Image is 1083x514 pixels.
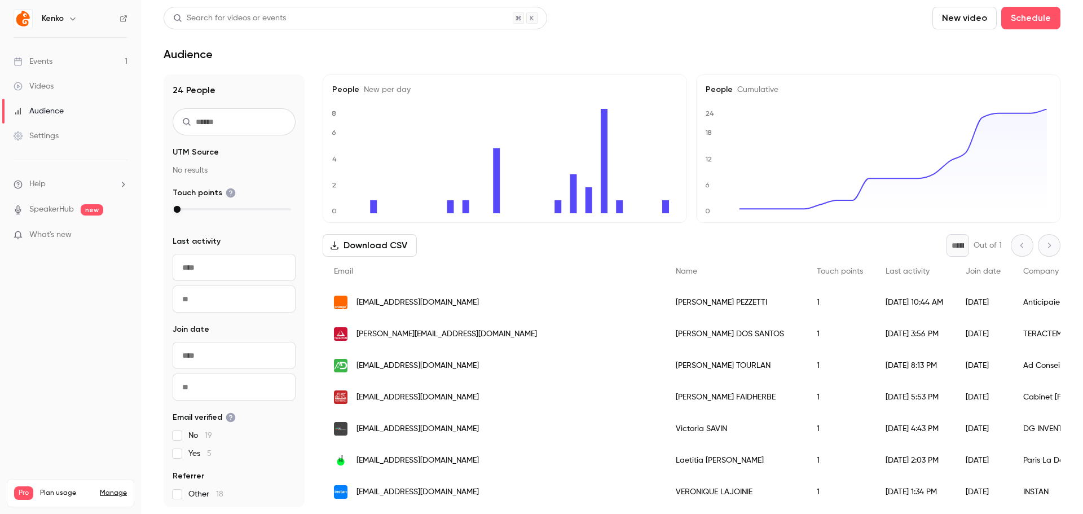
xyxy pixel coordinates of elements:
[334,390,347,404] img: agence.generali.fr
[1001,7,1060,29] button: Schedule
[664,413,805,445] div: Victoria SAVIN
[874,318,954,350] div: [DATE] 3:56 PM
[40,489,93,498] span: Plan usage
[805,476,874,508] div: 1
[14,81,54,92] div: Videos
[874,445,954,476] div: [DATE] 2:03 PM
[334,485,347,499] img: instan.fr
[29,229,72,241] span: What's new
[954,413,1012,445] div: [DATE]
[29,204,74,216] a: SpeakerHub
[705,155,712,163] text: 12
[664,381,805,413] div: [PERSON_NAME] FAIDHERBE
[332,207,337,215] text: 0
[14,106,64,117] div: Audience
[356,392,479,403] span: [EMAIL_ADDRESS][DOMAIN_NAME]
[705,181,710,189] text: 6
[334,267,353,275] span: Email
[706,109,714,117] text: 24
[173,187,236,199] span: Touch points
[14,56,52,67] div: Events
[173,12,286,24] div: Search for videos or events
[705,207,710,215] text: 0
[332,155,337,163] text: 4
[42,13,64,24] h6: Kenko
[356,297,479,309] span: [EMAIL_ADDRESS][DOMAIN_NAME]
[356,423,479,435] span: [EMAIL_ADDRESS][DOMAIN_NAME]
[805,381,874,413] div: 1
[954,350,1012,381] div: [DATE]
[664,476,805,508] div: VERONIQUE LAJOINIE
[954,318,1012,350] div: [DATE]
[874,476,954,508] div: [DATE] 1:34 PM
[29,178,46,190] span: Help
[706,84,1051,95] h5: People
[216,490,223,498] span: 18
[173,165,296,176] p: No results
[332,109,336,117] text: 8
[805,318,874,350] div: 1
[334,359,347,372] img: adconseils.com
[954,445,1012,476] div: [DATE]
[874,413,954,445] div: [DATE] 4:43 PM
[954,476,1012,508] div: [DATE]
[173,236,221,247] span: Last activity
[332,84,677,95] h5: People
[323,234,417,257] button: Download CSV
[173,84,296,97] h1: 24 People
[164,47,213,61] h1: Audience
[332,129,336,137] text: 6
[966,267,1001,275] span: Join date
[188,489,223,500] span: Other
[14,178,127,190] li: help-dropdown-opener
[1023,267,1082,275] span: Company name
[334,422,347,436] img: dginventaires.fr
[664,287,805,318] div: [PERSON_NAME] PEZZETTI
[356,486,479,498] span: [EMAIL_ADDRESS][DOMAIN_NAME]
[14,130,59,142] div: Settings
[334,327,347,341] img: teractem.fr
[664,445,805,476] div: Laetitia [PERSON_NAME]
[356,455,479,467] span: [EMAIL_ADDRESS][DOMAIN_NAME]
[805,350,874,381] div: 1
[334,454,347,467] img: parisladefense.com
[874,381,954,413] div: [DATE] 5:53 PM
[733,86,778,94] span: Cumulative
[332,181,336,189] text: 2
[188,448,212,459] span: Yes
[207,450,212,458] span: 5
[81,204,103,216] span: new
[817,267,863,275] span: Touch points
[705,129,712,137] text: 18
[359,86,411,94] span: New per day
[14,10,32,28] img: Kenko
[676,267,697,275] span: Name
[805,287,874,318] div: 1
[173,412,236,423] span: Email verified
[974,240,1002,251] p: Out of 1
[805,413,874,445] div: 1
[874,350,954,381] div: [DATE] 8:13 PM
[932,7,997,29] button: New video
[205,432,212,440] span: 19
[886,267,930,275] span: Last activity
[174,206,180,213] div: max
[100,489,127,498] a: Manage
[173,324,209,335] span: Join date
[954,287,1012,318] div: [DATE]
[356,360,479,372] span: [EMAIL_ADDRESS][DOMAIN_NAME]
[664,350,805,381] div: [PERSON_NAME] TOURLAN
[874,287,954,318] div: [DATE] 10:44 AM
[334,296,347,309] img: orange.fr
[173,471,204,482] span: Referrer
[356,328,537,340] span: [PERSON_NAME][EMAIL_ADDRESS][DOMAIN_NAME]
[14,486,33,500] span: Pro
[664,318,805,350] div: [PERSON_NAME] DOS SANTOS
[805,445,874,476] div: 1
[954,381,1012,413] div: [DATE]
[173,147,219,158] span: UTM Source
[188,430,212,441] span: No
